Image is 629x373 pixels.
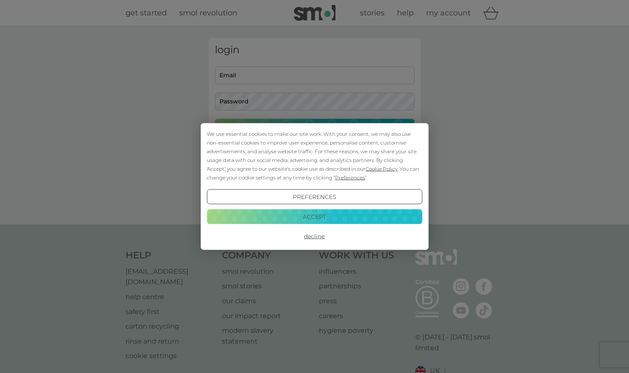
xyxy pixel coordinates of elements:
[207,229,422,244] button: Decline
[335,174,365,181] span: Preferences
[207,130,422,182] div: We use essential cookies to make our site work. With your consent, we may also use non-essential ...
[200,123,428,250] div: Cookie Consent Prompt
[365,166,397,172] span: Cookie Policy
[207,209,422,224] button: Accept
[207,189,422,204] button: Preferences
